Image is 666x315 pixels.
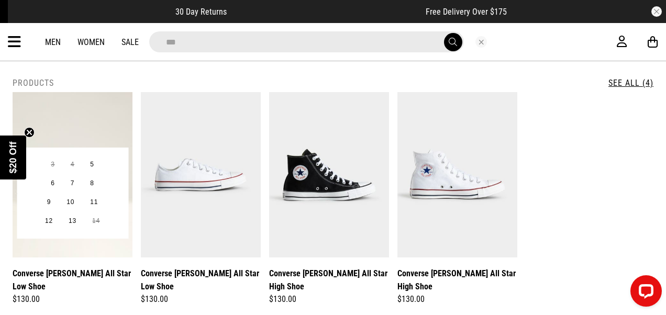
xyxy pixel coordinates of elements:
[608,78,653,88] a: See All (4)
[63,174,82,193] button: 7
[141,92,261,257] img: Converse Chuck Taylor All Star Low Shoe in White
[269,267,389,293] a: Converse [PERSON_NAME] All Star High Shoe
[13,78,54,88] h2: Products
[45,37,61,47] a: Men
[248,6,405,17] iframe: Customer reviews powered by Trustpilot
[426,7,507,17] span: Free Delivery Over $175
[397,92,517,257] img: Converse Chuck Taylor All Star High Shoe in White
[84,212,108,231] button: 14
[77,37,105,47] a: Women
[397,293,517,306] div: $130.00
[475,36,487,48] button: Close search
[82,174,102,193] button: 8
[39,193,59,212] button: 9
[43,174,62,193] button: 6
[13,267,132,293] a: Converse [PERSON_NAME] All Star Low Shoe
[269,293,389,306] div: $130.00
[13,92,132,257] img: Converse Chuck Taylor All Star Low Shoe in Black
[121,37,139,47] a: Sale
[63,155,82,174] button: 4
[269,92,389,257] img: Converse Chuck Taylor All Star High Shoe in Black
[37,212,61,231] button: 12
[397,267,517,293] a: Converse [PERSON_NAME] All Star High Shoe
[82,155,102,174] button: 5
[141,293,261,306] div: $130.00
[13,293,132,306] div: $130.00
[43,155,62,174] button: 3
[59,193,82,212] button: 10
[622,271,666,315] iframe: LiveChat chat widget
[175,7,227,17] span: 30 Day Returns
[24,127,35,138] button: Close teaser
[141,267,261,293] a: Converse [PERSON_NAME] All Star Low Shoe
[82,193,106,212] button: 11
[61,212,84,231] button: 13
[8,141,18,173] span: $20 Off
